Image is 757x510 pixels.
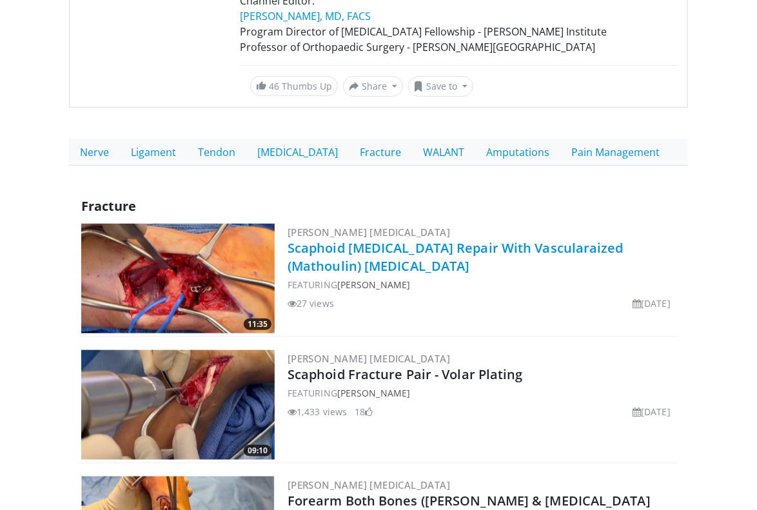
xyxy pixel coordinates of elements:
a: [PERSON_NAME], MD, FACS [240,9,371,23]
li: 27 views [288,297,334,310]
a: WALANT [412,139,475,166]
a: Amputations [475,139,560,166]
img: 6e1e5b51-bc89-4d74-bbcc-5453362e02ec.300x170_q85_crop-smart_upscale.jpg [81,350,275,460]
a: [PERSON_NAME] [337,387,410,399]
button: Share [343,76,403,97]
li: [DATE] [633,297,671,310]
a: [MEDICAL_DATA] [246,139,349,166]
div: FEATURING [288,386,676,400]
a: Scaphoid Fracture Pair - Volar Plating [288,366,523,383]
a: [PERSON_NAME] [MEDICAL_DATA] [288,226,450,239]
a: [PERSON_NAME] [MEDICAL_DATA] [288,352,450,365]
a: 46 Thumbs Up [250,76,338,96]
li: 1,433 views [288,405,347,418]
a: 09:10 [81,350,275,460]
li: [DATE] [633,405,671,418]
a: [PERSON_NAME] [MEDICAL_DATA] [288,478,450,491]
a: Tendon [187,139,246,166]
a: Nerve [69,139,120,166]
a: Scaphoid [MEDICAL_DATA] Repair With Vascularaized (Mathoulin) [MEDICAL_DATA] [288,239,624,275]
span: Fracture [81,197,136,215]
button: Save to [408,76,474,97]
span: 09:10 [244,445,271,456]
span: 11:35 [244,319,271,330]
img: 03c9ca87-b93a-4ff1-9745-16bc53bdccc2.png.300x170_q85_crop-smart_upscale.png [81,224,275,333]
a: [PERSON_NAME] [337,279,410,291]
div: FEATURING [288,278,676,291]
a: Pain Management [560,139,671,166]
a: 11:35 [81,224,275,333]
a: Ligament [120,139,187,166]
span: 46 [269,80,279,92]
a: Fracture [349,139,412,166]
li: 18 [355,405,373,418]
